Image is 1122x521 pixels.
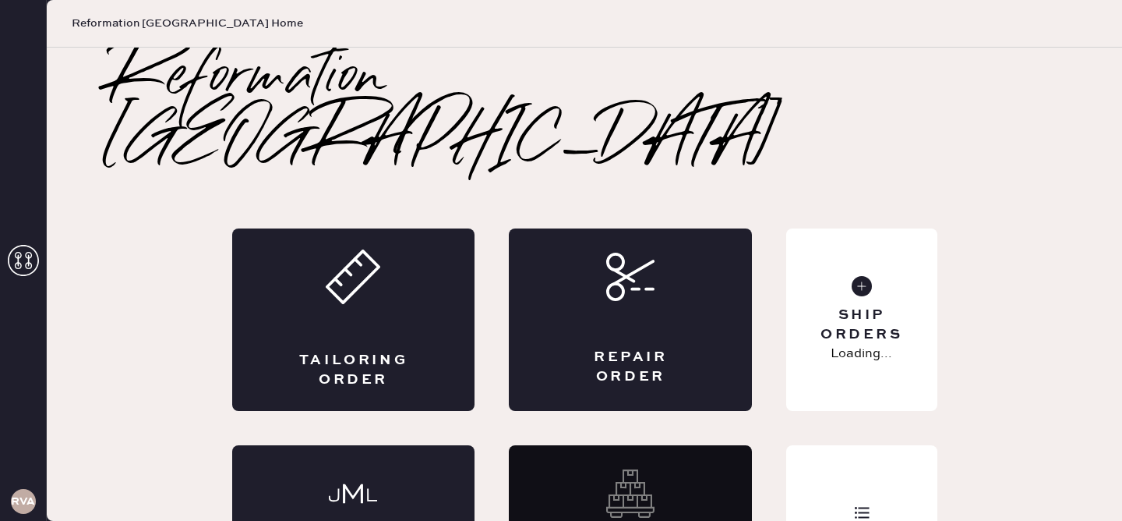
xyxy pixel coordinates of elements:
p: Loading... [831,345,892,363]
h3: RVA [11,496,35,507]
span: Reformation [GEOGRAPHIC_DATA] Home [72,16,303,31]
h2: Reformation [GEOGRAPHIC_DATA] [109,48,1060,172]
div: Ship Orders [799,306,924,345]
div: Tailoring Order [295,351,413,390]
div: Repair Order [571,348,690,387]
